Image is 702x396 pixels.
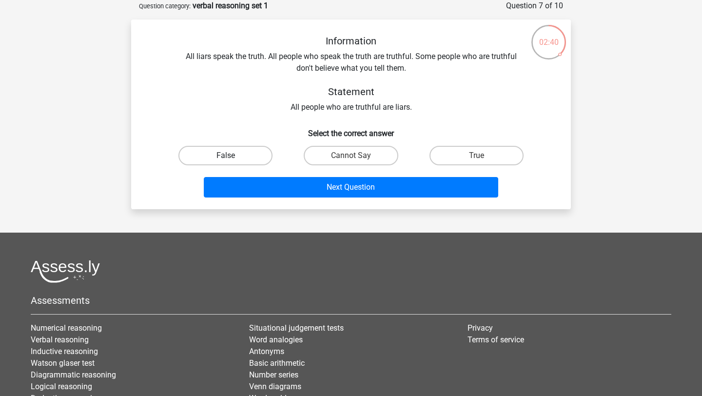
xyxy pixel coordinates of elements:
a: Diagrammatic reasoning [31,370,116,379]
a: Privacy [468,323,493,333]
a: Terms of service [468,335,524,344]
label: True [429,146,524,165]
label: Cannot Say [304,146,398,165]
a: Venn diagrams [249,382,301,391]
h5: Statement [178,86,524,98]
a: Antonyms [249,347,284,356]
img: Assessly logo [31,260,100,283]
label: False [178,146,273,165]
a: Inductive reasoning [31,347,98,356]
h5: Information [178,35,524,47]
a: Numerical reasoning [31,323,102,333]
strong: verbal reasoning set 1 [193,1,268,10]
h5: Assessments [31,295,671,306]
div: All liars speak the truth. All people who speak the truth are truthful. Some people who are truth... [147,35,555,113]
button: Next Question [204,177,499,198]
a: Situational judgement tests [249,323,344,333]
a: Word analogies [249,335,303,344]
a: Logical reasoning [31,382,92,391]
a: Basic arithmetic [249,358,305,368]
a: Watson glaser test [31,358,95,368]
a: Number series [249,370,298,379]
h6: Select the correct answer [147,121,555,138]
small: Question category: [139,2,191,10]
a: Verbal reasoning [31,335,89,344]
div: 02:40 [530,24,567,48]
